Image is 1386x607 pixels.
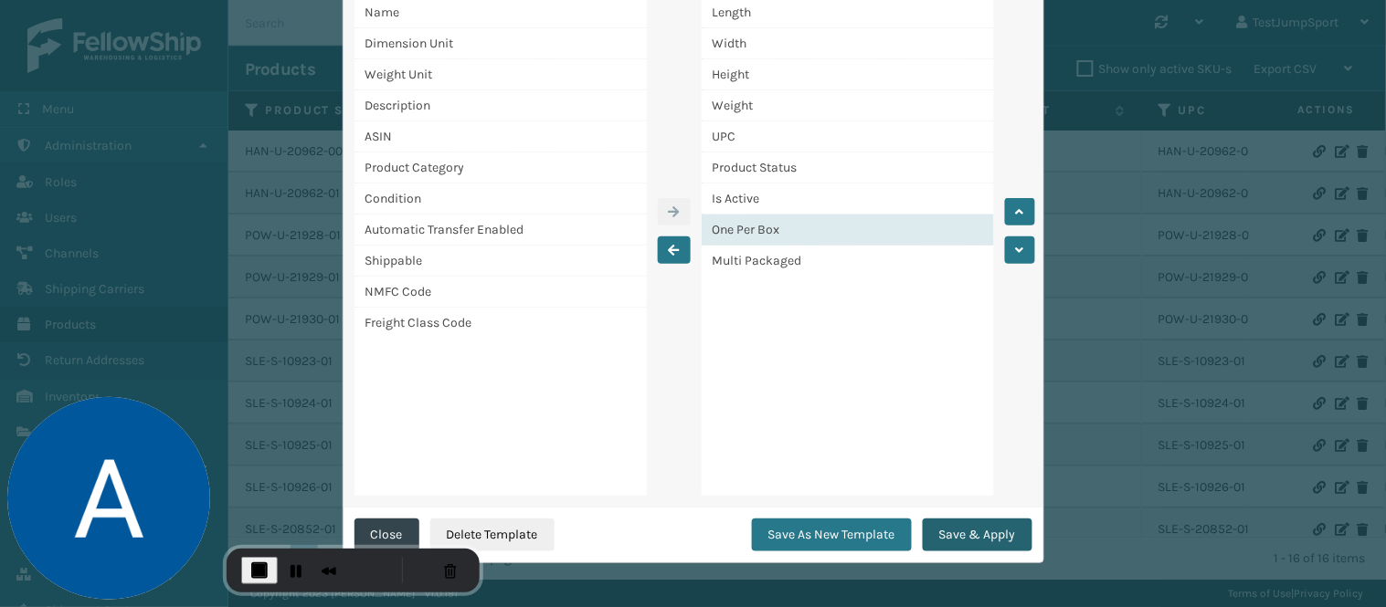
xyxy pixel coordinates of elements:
[354,277,647,308] div: NMFC Code
[702,59,994,90] div: Height
[702,90,994,121] div: Weight
[354,152,647,183] div: Product Category
[702,28,994,59] div: Width
[702,246,994,276] div: Multi Packaged
[354,246,647,277] div: Shippable
[702,183,994,215] div: Is Active
[354,59,647,90] div: Weight Unit
[354,518,419,551] button: Close
[752,518,912,551] button: Save As New Template
[354,121,647,152] div: ASIN
[702,121,994,152] div: UPC
[923,518,1032,551] button: Save & Apply
[702,152,994,183] div: Product Status
[354,183,647,215] div: Condition
[354,308,647,338] div: Freight Class Code
[702,215,994,246] div: One Per Box
[354,90,647,121] div: Description
[354,215,647,246] div: Automatic Transfer Enabled
[354,28,647,59] div: Dimension Unit
[430,518,555,551] button: Delete Template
